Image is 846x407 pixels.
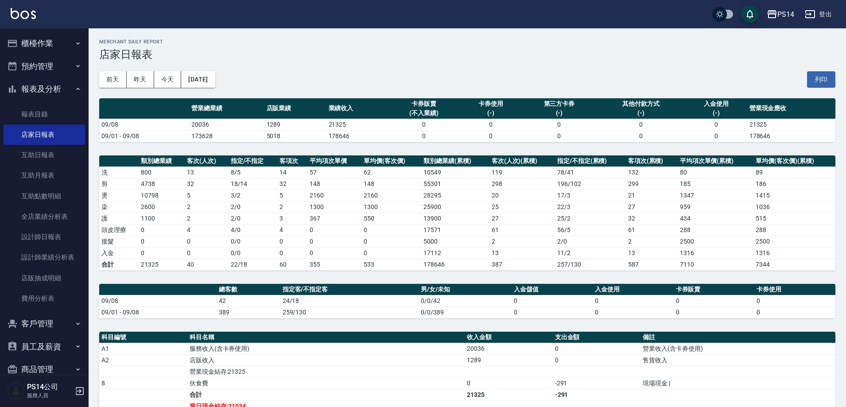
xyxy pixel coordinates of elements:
a: 全店業績分析表 [4,206,85,227]
img: Logo [11,8,36,19]
td: 21 [626,190,678,201]
td: 387 [489,259,555,270]
button: 登出 [801,6,835,23]
td: 22/18 [229,259,278,270]
td: 1347 [678,190,754,201]
td: 178646 [421,259,489,270]
td: 119 [489,167,555,178]
td: 0 [685,119,747,130]
td: 7344 [753,259,835,270]
td: 14 [277,167,307,178]
td: 1100 [139,213,185,224]
td: 合計 [187,389,465,400]
th: 卡券販賣 [674,284,755,295]
td: 28295 [421,190,489,201]
td: 61 [489,224,555,236]
a: 互助月報表 [4,165,85,186]
td: 0 [361,224,421,236]
td: 0 [553,354,641,366]
td: 2 [185,213,229,224]
td: 0 [361,236,421,247]
td: 17571 [421,224,489,236]
td: 78 / 41 [555,167,626,178]
td: 售貨收入 [640,354,835,366]
table: a dense table [99,155,835,271]
td: 2500 [753,236,835,247]
td: 10798 [139,190,185,201]
td: 服務收入(含卡券使用) [187,343,465,354]
button: 商品管理 [4,358,85,381]
th: 卡券使用 [754,284,835,295]
td: 1289 [264,119,326,130]
td: A2 [99,354,187,366]
td: 0 [139,224,185,236]
button: 前天 [99,71,127,88]
td: 25 [489,201,555,213]
div: (-) [462,109,520,118]
td: 0 [139,247,185,259]
a: 互助日報表 [4,145,85,165]
a: 費用分析表 [4,288,85,309]
td: 42 [217,295,280,306]
td: 09/01 - 09/08 [99,130,189,142]
td: 60 [277,259,307,270]
th: 科目名稱 [187,332,465,343]
th: 支出金額 [553,332,641,343]
td: 56 / 5 [555,224,626,236]
td: 299 [626,178,678,190]
div: (不入業績) [391,109,458,118]
td: 17112 [421,247,489,259]
div: (-) [599,109,683,118]
td: 148 [307,178,361,190]
td: 燙 [99,190,139,201]
td: 40 [185,259,229,270]
td: 57 [307,167,361,178]
td: 8 [99,377,187,389]
td: 染 [99,201,139,213]
td: 2160 [361,190,421,201]
td: 合計 [99,259,139,270]
button: 今天 [154,71,182,88]
td: 62 [361,167,421,178]
th: 營業現金應收 [747,98,835,119]
td: 09/08 [99,119,189,130]
th: 收入金額 [465,332,553,343]
td: 0 [307,224,361,236]
div: PS14 [777,9,794,20]
td: 21325 [139,259,185,270]
a: 報表目錄 [4,104,85,124]
p: 服務人員 [27,391,72,399]
td: 20036 [189,119,264,130]
td: 13 [489,247,555,259]
th: 平均項次單價 [307,155,361,167]
th: 類別總業績(累積) [421,155,489,167]
button: 員工及薪資 [4,335,85,358]
td: 148 [361,178,421,190]
td: 27 [489,213,555,224]
td: 1415 [753,190,835,201]
td: 0 / 0 [229,236,278,247]
table: a dense table [99,284,835,318]
td: 伙食費 [187,377,465,389]
td: 13900 [421,213,489,224]
td: 0 [522,130,597,142]
td: 5000 [421,236,489,247]
button: 列印 [807,71,835,88]
td: 32 [626,213,678,224]
td: 55301 [421,178,489,190]
td: 2 / 0 [555,236,626,247]
td: 1036 [753,201,835,213]
td: 入金 [99,247,139,259]
td: 186 [753,178,835,190]
td: 0 [185,236,229,247]
td: 1300 [307,201,361,213]
td: 32 [277,178,307,190]
td: 2500 [678,236,754,247]
td: 21325 [326,119,388,130]
td: 營業收入(含卡券使用) [640,343,835,354]
td: 178646 [747,130,835,142]
td: 1300 [361,201,421,213]
td: 3 [277,213,307,224]
th: 業績收入 [326,98,388,119]
td: 2600 [139,201,185,213]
